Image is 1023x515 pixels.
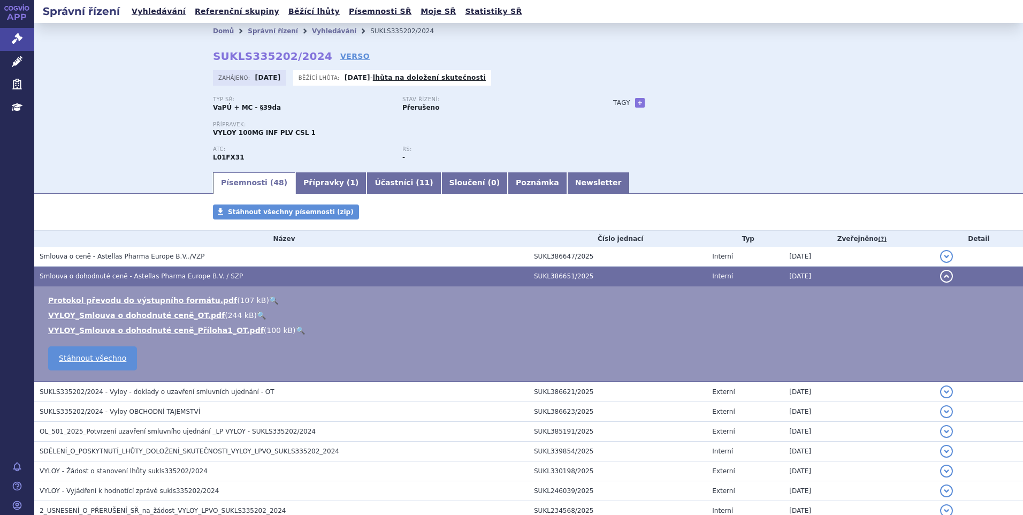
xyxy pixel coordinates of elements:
h2: Správní řízení [34,4,128,19]
span: Externí [712,408,735,415]
button: detail [940,484,953,497]
strong: Přerušeno [402,104,439,111]
a: Písemnosti SŘ [346,4,415,19]
abbr: (?) [878,236,887,243]
a: + [635,98,645,108]
a: VERSO [340,51,370,62]
span: Smlouva o ceně - Astellas Pharma Europe B.V../VZP [40,253,204,260]
td: SUKL386651/2025 [529,267,707,286]
button: detail [940,425,953,438]
span: Externí [712,388,735,396]
span: VYLOY - Žádost o stanovení lhůty sukls335202/2024 [40,467,208,475]
a: Stáhnout všechno [48,346,137,370]
a: 🔍 [269,296,278,305]
li: ( ) [48,310,1012,321]
p: ATC: [213,146,392,153]
span: 0 [491,178,497,187]
span: OL_501_2025_Potvrzení uzavření smluvního ujednání _LP VYLOY - SUKLS335202/2024 [40,428,316,435]
span: SUKLS335202/2024 - Vyloy - doklady o uzavření smluvních ujednání - OT [40,388,274,396]
span: Zahájeno: [218,73,252,82]
p: Přípravek: [213,122,592,128]
span: Interní [712,253,733,260]
span: Interní [712,272,733,280]
a: Vyhledávání [128,4,189,19]
button: detail [940,270,953,283]
button: detail [940,445,953,458]
a: VYLOY_Smlouva o dohodnuté ceně_Příloha1_OT.pdf [48,326,264,335]
a: Písemnosti (48) [213,172,295,194]
li: ( ) [48,295,1012,306]
span: SDĚLENÍ_O_POSKYTNUTÍ_LHŮTY_DOLOŽENÍ_SKUTEČNOSTI_VYLOY_LPVO_SUKLS335202_2024 [40,448,339,455]
td: [DATE] [784,402,934,422]
a: Stáhnout všechny písemnosti (zip) [213,205,359,219]
th: Zveřejněno [784,231,934,247]
td: SUKL386647/2025 [529,247,707,267]
li: ( ) [48,325,1012,336]
td: SUKL330198/2025 [529,461,707,481]
td: [DATE] [784,247,934,267]
span: Stáhnout všechny písemnosti (zip) [228,208,354,216]
p: Typ SŘ: [213,96,392,103]
span: Interní [712,507,733,514]
strong: ZOLBETUXIMAB [213,154,245,161]
a: Sloučení (0) [441,172,508,194]
strong: SUKLS335202/2024 [213,50,332,63]
p: - [345,73,486,82]
p: Stav řízení: [402,96,581,103]
a: Běžící lhůty [285,4,343,19]
td: [DATE] [784,422,934,442]
strong: - [402,154,405,161]
strong: [DATE] [255,74,281,81]
span: Smlouva o dohodnuté ceně - Astellas Pharma Europe B.V. / SZP [40,272,243,280]
td: [DATE] [784,442,934,461]
strong: VaPÚ + MC - §39da [213,104,281,111]
td: SUKL339854/2025 [529,442,707,461]
a: Přípravky (1) [295,172,367,194]
a: Newsletter [567,172,630,194]
span: 1 [350,178,355,187]
span: VYLOY 100MG INF PLV CSL 1 [213,129,316,137]
a: VYLOY_Smlouva o dohodnuté ceně_OT.pdf [48,311,225,320]
h3: Tagy [613,96,630,109]
strong: [DATE] [345,74,370,81]
span: 107 kB [240,296,266,305]
a: Moje SŘ [417,4,459,19]
span: Interní [712,448,733,455]
span: Externí [712,487,735,495]
th: Název [34,231,529,247]
td: SUKL386621/2025 [529,382,707,402]
a: 🔍 [296,326,305,335]
span: SUKLS335202/2024 - Vyloy OBCHODNÍ TAJEMSTVÍ [40,408,200,415]
a: Statistiky SŘ [462,4,525,19]
span: Externí [712,467,735,475]
td: SUKL385191/2025 [529,422,707,442]
td: SUKL246039/2025 [529,481,707,501]
a: lhůta na doložení skutečnosti [373,74,486,81]
span: 48 [273,178,284,187]
button: detail [940,405,953,418]
li: SUKLS335202/2024 [370,23,448,39]
td: [DATE] [784,267,934,286]
span: Běžící lhůta: [299,73,342,82]
th: Číslo jednací [529,231,707,247]
a: Správní řízení [248,27,298,35]
span: Externí [712,428,735,435]
span: VYLOY - Vyjádření k hodnotící zprávě sukls335202/2024 [40,487,219,495]
th: Typ [707,231,784,247]
a: Domů [213,27,234,35]
span: 2_USNESENÍ_O_PŘERUŠENÍ_SŘ_na_žádost_VYLOY_LPVO_SUKLS335202_2024 [40,507,286,514]
td: SUKL386623/2025 [529,402,707,422]
a: Vyhledávání [312,27,356,35]
span: 244 kB [228,311,254,320]
a: Poznámka [508,172,567,194]
a: Protokol převodu do výstupního formátu.pdf [48,296,237,305]
button: detail [940,385,953,398]
td: [DATE] [784,481,934,501]
a: Referenční skupiny [192,4,283,19]
span: 100 kB [266,326,293,335]
button: detail [940,465,953,478]
button: detail [940,250,953,263]
span: 11 [419,178,430,187]
th: Detail [935,231,1023,247]
a: Účastníci (11) [367,172,441,194]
